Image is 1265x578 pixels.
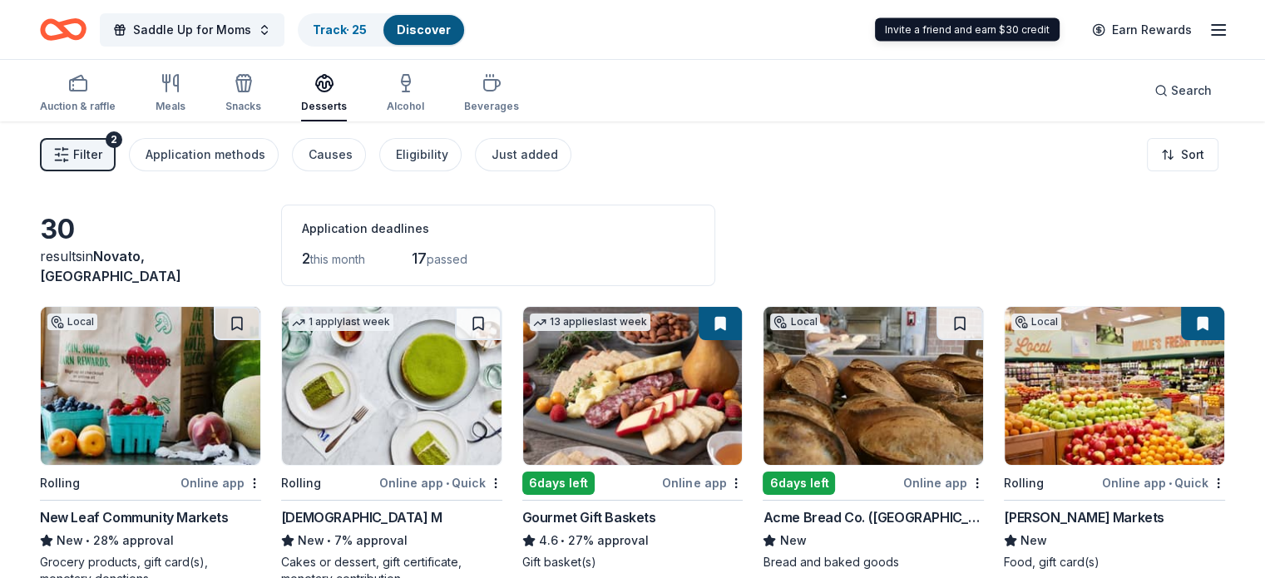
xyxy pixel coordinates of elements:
div: 6 days left [522,472,595,495]
span: • [1169,477,1172,490]
span: • [561,534,565,547]
img: Image for Lady M [282,307,502,465]
span: in [40,248,181,284]
span: Novato, [GEOGRAPHIC_DATA] [40,248,181,284]
span: 4.6 [539,531,558,551]
div: Online app [903,472,984,493]
span: Saddle Up for Moms [133,20,251,40]
div: Food, gift card(s) [1004,554,1225,571]
a: Discover [397,22,451,37]
div: Online app Quick [379,472,502,493]
div: Application methods [146,145,265,165]
div: Bread and baked goods [763,554,984,571]
span: 17 [412,249,427,267]
div: New Leaf Community Markets [40,507,229,527]
span: passed [427,252,467,266]
span: Filter [73,145,102,165]
div: Gourmet Gift Baskets [522,507,656,527]
span: 2 [302,249,310,267]
div: Rolling [40,473,80,493]
img: Image for New Leaf Community Markets [41,307,260,465]
span: New [57,531,83,551]
button: Snacks [225,67,261,121]
div: Auction & raffle [40,100,116,113]
div: Beverages [464,100,519,113]
div: 28% approval [40,531,261,551]
div: Meals [156,100,185,113]
div: Alcohol [387,100,424,113]
button: Track· 25Discover [298,13,466,47]
div: Rolling [1004,473,1044,493]
div: Acme Bread Co. ([GEOGRAPHIC_DATA]) [763,507,984,527]
button: Saddle Up for Moms [100,13,284,47]
div: Online app [180,472,261,493]
div: 7% approval [281,531,502,551]
div: Application deadlines [302,219,694,239]
div: 13 applies last week [530,314,650,331]
div: 6 days left [763,472,835,495]
span: • [446,477,449,490]
div: 27% approval [522,531,744,551]
span: New [1020,531,1047,551]
button: Filter2 [40,138,116,171]
button: Auction & raffle [40,67,116,121]
a: Earn Rewards [1082,15,1202,45]
button: Meals [156,67,185,121]
div: Gift basket(s) [522,554,744,571]
span: New [779,531,806,551]
div: [PERSON_NAME] Markets [1004,507,1164,527]
img: Image for Gourmet Gift Baskets [523,307,743,465]
button: Just added [475,138,571,171]
button: Sort [1147,138,1218,171]
a: Track· 25 [313,22,367,37]
button: Search [1141,74,1225,107]
span: this month [310,252,365,266]
span: • [86,534,90,547]
div: Eligibility [396,145,448,165]
div: Causes [309,145,353,165]
button: Desserts [301,67,347,121]
button: Causes [292,138,366,171]
a: Image for Acme Bread Co. (San Francisco/Peninsula)Local6days leftOnline appAcme Bread Co. ([GEOGR... [763,306,984,571]
span: New [298,531,324,551]
a: Home [40,10,86,49]
div: Online app [662,472,743,493]
div: Desserts [301,100,347,113]
div: Local [770,314,820,330]
button: Beverages [464,67,519,121]
span: Sort [1181,145,1204,165]
div: Snacks [225,100,261,113]
div: Local [1011,314,1061,330]
button: Application methods [129,138,279,171]
span: • [327,534,331,547]
div: Invite a friend and earn $30 credit [875,18,1060,42]
div: 30 [40,213,261,246]
div: Online app Quick [1102,472,1225,493]
button: Alcohol [387,67,424,121]
div: [DEMOGRAPHIC_DATA] M [281,507,442,527]
img: Image for Mollie Stone's Markets [1005,307,1224,465]
div: Rolling [281,473,321,493]
div: Just added [492,145,558,165]
a: Image for Gourmet Gift Baskets13 applieslast week6days leftOnline appGourmet Gift Baskets4.6•27% ... [522,306,744,571]
div: results [40,246,261,286]
div: Local [47,314,97,330]
div: 2 [106,131,122,148]
img: Image for Acme Bread Co. (San Francisco/Peninsula) [763,307,983,465]
span: Search [1171,81,1212,101]
button: Eligibility [379,138,462,171]
a: Image for Mollie Stone's MarketsLocalRollingOnline app•Quick[PERSON_NAME] MarketsNewFood, gift ca... [1004,306,1225,571]
div: 1 apply last week [289,314,393,331]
